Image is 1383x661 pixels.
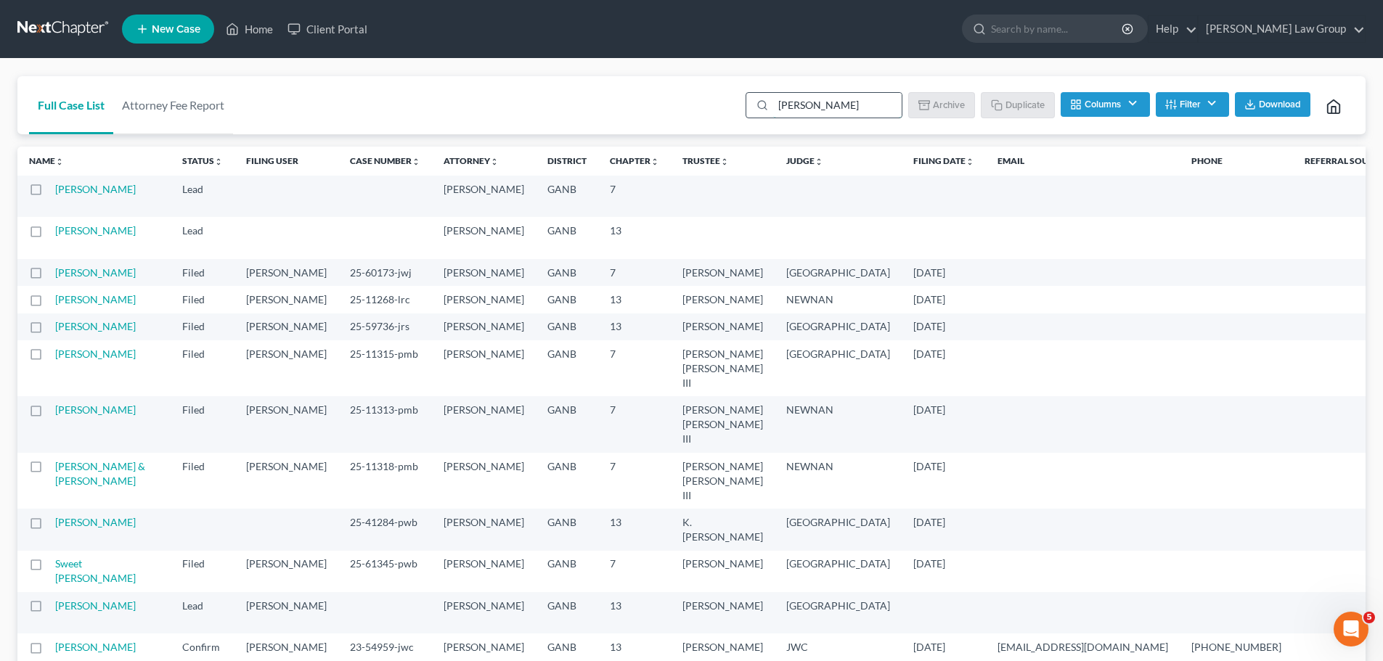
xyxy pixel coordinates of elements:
td: 25-59736-jrs [338,313,432,340]
td: 25-11268-lrc [338,286,432,313]
td: 13 [598,592,671,633]
td: GANB [536,592,598,633]
td: [PERSON_NAME] [PERSON_NAME] III [671,340,775,396]
a: Help [1149,16,1197,42]
button: Filter [1156,92,1229,117]
a: [PERSON_NAME] & [PERSON_NAME] [55,460,145,487]
td: [PERSON_NAME] [671,259,775,286]
td: [PERSON_NAME] [432,396,536,452]
td: [DATE] [902,259,986,286]
a: [PERSON_NAME] [55,183,136,195]
td: GANB [536,509,598,550]
td: 25-41284-pwb [338,509,432,550]
td: [PERSON_NAME] [234,396,338,452]
td: [PERSON_NAME] [671,313,775,340]
a: [PERSON_NAME] [55,348,136,360]
td: Filed [171,396,234,452]
i: unfold_more [966,157,974,166]
button: Columns [1061,92,1149,117]
td: Lead [171,217,234,258]
td: [DATE] [902,509,986,550]
a: [PERSON_NAME] [55,516,136,528]
td: Lead [171,592,234,633]
pre: [EMAIL_ADDRESS][DOMAIN_NAME] [998,640,1168,654]
td: GANB [536,217,598,258]
td: [GEOGRAPHIC_DATA] [775,551,902,592]
td: [PERSON_NAME] [432,340,536,396]
td: [GEOGRAPHIC_DATA] [775,340,902,396]
a: Case Numberunfold_more [350,155,420,166]
td: K. [PERSON_NAME] [671,509,775,550]
td: [PERSON_NAME] [432,176,536,217]
a: Home [219,16,280,42]
td: NEWNAN [775,396,902,452]
button: Download [1235,92,1310,117]
td: NEWNAN [775,453,902,509]
td: [PERSON_NAME] [432,259,536,286]
input: Search by name... [773,93,902,118]
input: Search by name... [991,15,1124,42]
td: 7 [598,453,671,509]
td: 7 [598,259,671,286]
td: [PERSON_NAME] [234,286,338,313]
a: [PERSON_NAME] [55,320,136,332]
td: [DATE] [902,551,986,592]
td: Filed [171,313,234,340]
a: Trusteeunfold_more [682,155,729,166]
pre: [PHONE_NUMBER] [1191,640,1281,654]
td: [PERSON_NAME] [671,551,775,592]
a: Full Case List [29,76,113,134]
a: [PERSON_NAME] [55,266,136,279]
td: [PERSON_NAME] [234,340,338,396]
td: [DATE] [902,396,986,452]
td: 13 [598,217,671,258]
span: Download [1259,99,1301,110]
td: [GEOGRAPHIC_DATA] [775,259,902,286]
td: 25-11315-pmb [338,340,432,396]
td: [PERSON_NAME] [234,453,338,509]
a: [PERSON_NAME] [55,641,136,653]
td: 7 [598,551,671,592]
a: Nameunfold_more [29,155,64,166]
td: GANB [536,259,598,286]
td: [PERSON_NAME] [432,509,536,550]
td: 25-61345-pwb [338,551,432,592]
i: unfold_more [815,157,823,166]
a: Client Portal [280,16,375,42]
a: Chapterunfold_more [610,155,659,166]
a: Judgeunfold_more [786,155,823,166]
a: Sweet [PERSON_NAME] [55,557,136,584]
i: unfold_more [412,157,420,166]
a: Attorney Fee Report [113,76,233,134]
i: unfold_more [55,157,64,166]
a: [PERSON_NAME] [55,403,136,416]
td: [DATE] [902,453,986,509]
td: 25-11313-pmb [338,396,432,452]
a: [PERSON_NAME] [55,293,136,305]
td: 25-60173-jwj [338,259,432,286]
span: New Case [152,24,200,35]
td: [PERSON_NAME] [PERSON_NAME] III [671,453,775,509]
td: Filed [171,551,234,592]
th: Email [986,147,1180,176]
td: GANB [536,176,598,217]
td: GANB [536,396,598,452]
td: 25-11318-pmb [338,453,432,509]
a: [PERSON_NAME] [55,599,136,612]
td: GANB [536,286,598,313]
i: unfold_more [650,157,659,166]
td: [PERSON_NAME] [671,286,775,313]
td: GANB [536,313,598,340]
td: 13 [598,286,671,313]
th: District [536,147,598,176]
span: 5 [1363,612,1375,623]
td: GANB [536,340,598,396]
td: [DATE] [902,313,986,340]
td: [PERSON_NAME] [432,313,536,340]
td: Filed [171,286,234,313]
td: [GEOGRAPHIC_DATA] [775,313,902,340]
td: [DATE] [902,286,986,313]
td: [PERSON_NAME] [234,259,338,286]
td: [PERSON_NAME] [432,592,536,633]
td: [PERSON_NAME] [PERSON_NAME] III [671,396,775,452]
